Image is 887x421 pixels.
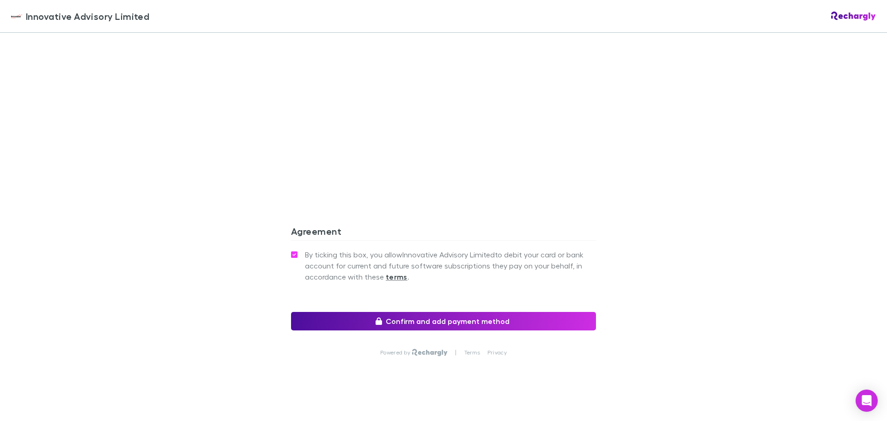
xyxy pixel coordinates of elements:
[291,312,596,330] button: Confirm and add payment method
[831,12,876,21] img: Rechargly Logo
[464,349,480,356] a: Terms
[26,9,149,23] span: Innovative Advisory Limited
[856,390,878,412] div: Open Intercom Messenger
[11,11,22,22] img: Innovative Advisory Limited's Logo
[291,226,596,240] h3: Agreement
[412,349,448,356] img: Rechargly Logo
[386,272,407,281] strong: terms
[305,249,596,282] span: By ticking this box, you allow Innovative Advisory Limited to debit your card or bank account for...
[380,349,412,356] p: Powered by
[487,349,507,356] a: Privacy
[455,349,456,356] p: |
